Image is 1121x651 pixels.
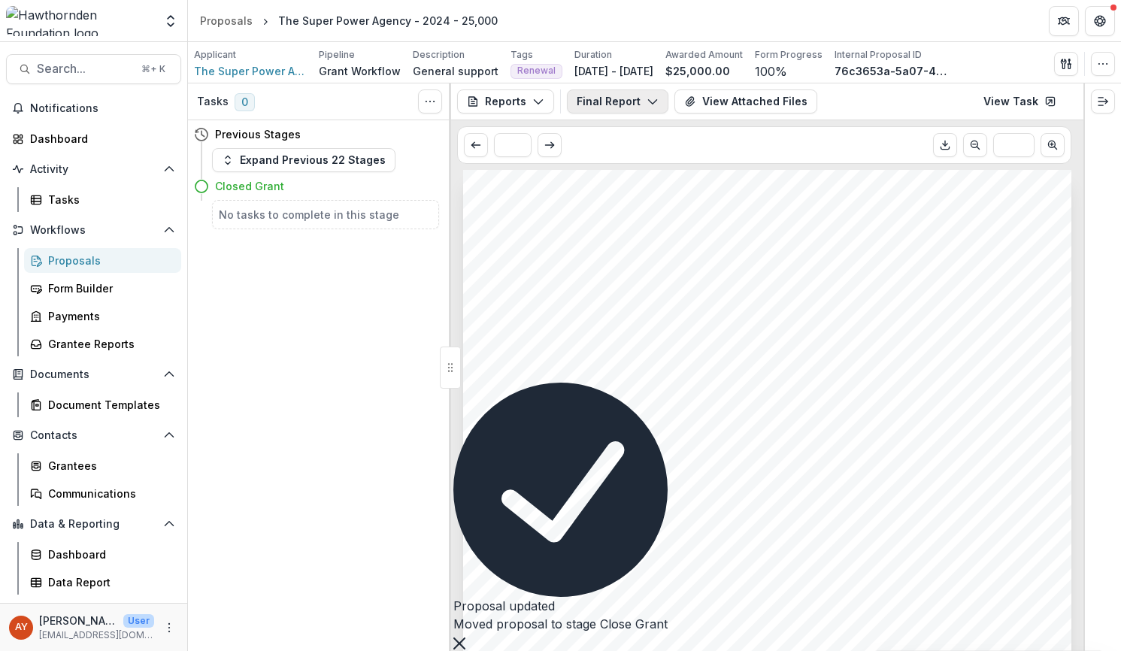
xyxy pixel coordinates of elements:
[464,133,488,157] button: Scroll to previous page
[574,63,653,79] p: [DATE] - [DATE]
[123,614,154,628] p: User
[212,148,395,172] button: Expand Previous 22 Stages
[30,224,157,237] span: Workflows
[500,425,736,439] span: Name and location of Organization
[6,218,181,242] button: Open Workflows
[500,522,586,537] span: Grant period
[39,628,154,642] p: [EMAIL_ADDRESS][DOMAIN_NAME]
[215,126,301,142] h4: Previous Stages
[30,368,157,381] span: Documents
[457,89,554,114] button: Reports
[48,308,169,324] div: Payments
[24,453,181,478] a: Grantees
[6,54,181,84] button: Search...
[500,311,684,323] span: Report, and Financial Information.
[48,458,169,474] div: Grantees
[319,48,355,62] p: Pipeline
[835,63,947,79] p: 76c3653a-5a07-4325-bf3f-1fa0b129d24e
[30,102,175,115] span: Notifications
[413,48,465,62] p: Description
[674,89,817,114] button: View Attached Files
[194,48,236,62] p: Applicant
[6,6,154,36] img: Hawthornden Foundation logo
[511,48,533,62] p: Tags
[500,474,664,488] span: Date grant was awarded
[24,570,181,595] a: Data Report
[500,540,588,553] span: [DATE] - [DATE]
[24,248,181,273] a: Proposals
[194,63,307,79] a: The Super Power Agency
[215,178,284,194] h4: Closed Grant
[500,492,538,504] span: [DATE]
[6,96,181,120] button: Notifications
[48,253,169,268] div: Proposals
[835,48,922,62] p: Internal Proposal ID
[500,571,856,586] span: Total Grant Received from Hawthornden Foundation
[278,13,498,29] div: The Super Power Agency - 2024 - 25,000
[15,622,28,632] div: Andreas Yuíza
[755,48,823,62] p: Form Progress
[500,442,614,454] span: Super Power Agency
[48,192,169,207] div: Tasks
[194,10,504,32] nav: breadcrumb
[48,397,169,413] div: Document Templates
[538,133,562,157] button: Scroll to next page
[413,63,498,79] p: General support
[974,89,1065,114] a: View Task
[567,89,668,114] button: Final Report
[138,61,168,77] div: ⌘ + K
[30,518,157,531] span: Data & Reporting
[500,295,994,307] span: outcomes during the reporting period. It is divided into three sections: Basic Data, Narrative
[48,336,169,352] div: Grantee Reports
[24,481,181,506] a: Communications
[1091,89,1115,114] button: Expand right
[39,613,117,628] p: [PERSON_NAME]
[755,62,787,80] p: 100 %
[1041,133,1065,157] button: Scroll to next page
[1049,6,1079,36] button: Partners
[6,157,181,181] button: Open Activity
[30,163,157,176] span: Activity
[200,13,253,29] div: Proposals
[194,10,259,32] a: Proposals
[1085,6,1115,36] button: Get Help
[219,207,432,223] h5: No tasks to complete in this stage
[30,131,169,147] div: Dashboard
[24,187,181,212] a: Tasks
[933,133,957,157] button: Download PDF
[197,95,229,108] h3: Tasks
[6,512,181,536] button: Open Data & Reporting
[30,429,157,442] span: Contacts
[665,63,730,79] p: $25,000.00
[24,542,181,567] a: Dashboard
[517,65,556,76] span: Renewal
[500,639,531,651] span: $0.00
[500,621,926,635] span: Total amount of unexpended funds as of the date of this report
[6,126,181,151] a: Dashboard
[574,48,612,62] p: Duration
[6,423,181,447] button: Open Contacts
[48,547,169,562] div: Dashboard
[235,93,255,111] span: 0
[6,362,181,386] button: Open Documents
[500,344,1026,356] span: A more comprehensive report on the entire grant period will be requested at the conclusion of the
[500,207,731,227] span: Submission Responses
[160,6,181,36] button: Open entity switcher
[500,589,562,601] span: $25,000.00
[24,276,181,301] a: Form Builder
[500,390,671,407] span: BASIC INFORMATION
[500,361,532,373] span: grant.
[963,133,987,157] button: Scroll to previous page
[24,392,181,417] a: Document Templates
[48,486,169,501] div: Communications
[418,89,442,114] button: Toggle View Cancelled Tasks
[48,280,169,296] div: Form Builder
[160,619,178,637] button: More
[319,63,401,79] p: Grant Workflow
[48,574,169,590] div: Data Report
[37,62,132,76] span: Search...
[24,332,181,356] a: Grantee Reports
[500,241,705,259] span: FINAL GRANT REPORT
[665,48,743,62] p: Awarded Amount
